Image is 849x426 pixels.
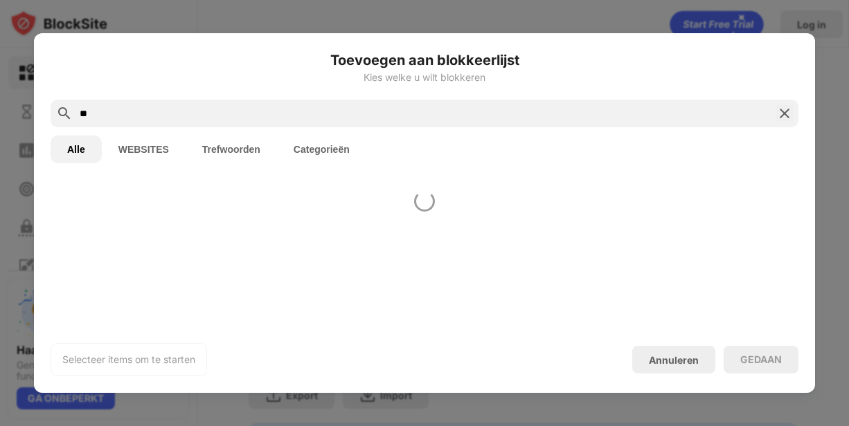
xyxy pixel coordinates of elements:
h6: Toevoegen aan blokkeerlijst [51,50,798,71]
button: Alle [51,136,102,163]
button: Trefwoorden [186,136,277,163]
img: search-close [776,105,793,122]
div: Selecteer items om te starten [62,353,195,367]
button: Categorieën [277,136,366,163]
img: search.svg [56,105,73,122]
div: Kies welke u wilt blokkeren [51,72,798,83]
button: WEBSITES [102,136,186,163]
div: Annuleren [649,354,699,366]
div: GEDAAN [740,354,782,365]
